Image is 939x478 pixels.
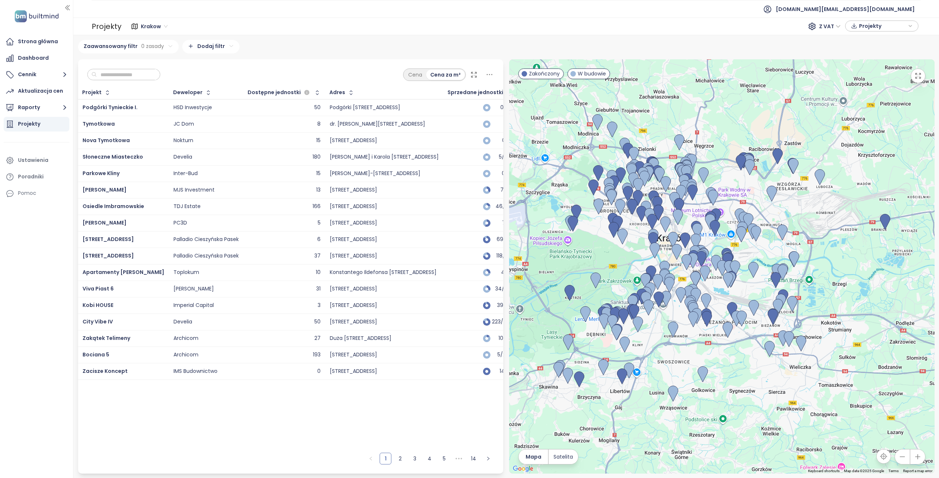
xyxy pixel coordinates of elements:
div: Projekty [92,19,121,34]
div: Dostępne jednostki [248,88,311,97]
div: [PERSON_NAME] i Karola [STREET_ADDRESS] [330,154,439,160]
div: 13 [316,187,321,193]
button: right [482,453,494,464]
img: Google [511,464,535,474]
div: 14/14 [494,369,512,374]
div: Cena za m² [426,70,465,80]
div: Pomoc [18,189,36,198]
span: left [369,456,373,461]
a: Strona główna [4,34,69,49]
div: 6 [317,236,321,243]
div: Develia [173,154,192,160]
div: Toplokum [173,269,199,276]
span: [PERSON_NAME] [83,219,127,226]
a: 5 [439,453,450,464]
a: Apartamenty [PERSON_NAME] [83,268,164,276]
div: Duża [STREET_ADDRESS] [330,335,391,342]
div: [PERSON_NAME] [173,286,214,292]
a: 1 [380,453,391,464]
div: 193 [313,352,321,358]
div: Palladio Cieszyńska Pasek [173,253,239,259]
span: Zakątek Telimeny [83,334,130,342]
button: Keyboard shortcuts [808,468,840,474]
div: Palladio Cieszyńska Pasek [173,236,239,243]
div: Podgórki [STREET_ADDRESS] [330,104,400,111]
div: [STREET_ADDRESS] [330,253,377,259]
div: 46/212 [494,204,512,209]
div: 4/14 [494,270,512,275]
div: 37 [314,253,321,259]
a: Aktualizacja cen [4,84,69,99]
div: [STREET_ADDRESS] [330,236,377,243]
span: Map data ©2025 Google [844,469,884,473]
span: Sprzedane jednostki [447,90,503,95]
span: 0 zasady [141,42,164,50]
li: 14 [468,453,479,464]
div: button [849,21,914,32]
a: Osiedle Imbramowskie [83,203,144,210]
div: 118/155 [494,253,512,258]
a: Open this area in Google Maps (opens a new window) [511,464,535,474]
span: right [486,456,490,461]
a: 4 [424,453,435,464]
div: [STREET_ADDRESS] [330,187,377,193]
li: 5 [438,453,450,464]
div: 31 [316,286,321,292]
div: [STREET_ADDRESS] [330,137,377,144]
div: [STREET_ADDRESS] [330,302,377,309]
div: 166 [313,203,321,210]
a: Kobi HOUSE [83,301,113,309]
div: [STREET_ADDRESS] [330,352,377,358]
div: 8 [317,121,321,127]
div: Projekty [18,119,40,129]
div: 0/50 [494,105,512,110]
div: 10 [316,269,321,276]
span: ••• [453,453,465,464]
img: logo [12,9,61,24]
a: Zacisze Koncept [83,367,128,375]
div: Pomoc [4,186,69,201]
div: Cena [404,70,426,80]
div: Imperial Capital [173,302,214,309]
a: Nova Tymotkowa [83,137,130,144]
div: Poradniki [18,172,44,181]
button: Mapa [519,449,548,464]
span: Podgórki Tynieckie I. [83,104,138,111]
div: [STREET_ADDRESS] [330,286,377,292]
div: IMS Budownictwo [173,368,218,375]
div: 5 [318,220,321,226]
div: TDJ Estate [173,203,201,210]
div: 69/79 [494,237,512,242]
div: Projekt [82,90,102,95]
div: Zaawansowany filtr [78,40,179,53]
a: 14 [468,453,479,464]
div: Strona główna [18,37,58,46]
a: [PERSON_NAME] [83,186,127,193]
div: Deweloper [173,90,202,95]
div: 0/8 [494,122,512,126]
li: Następne 5 stron [453,453,465,464]
div: 0/15 [494,138,512,143]
a: Dashboard [4,51,69,66]
div: 15 [316,170,321,177]
a: 3 [409,453,420,464]
div: 7/20 [494,188,512,192]
li: 4 [424,453,435,464]
div: Inter-Bud [173,170,198,177]
div: 34/108 [494,286,512,291]
button: Cennik [4,67,69,82]
span: W budowie [578,70,606,78]
div: Dashboard [18,53,49,63]
a: Poradniki [4,170,69,184]
div: 50 [314,104,321,111]
div: Archicom [173,335,198,342]
a: Report a map error [903,469,932,473]
span: Zakończony [529,70,560,78]
span: Bociana 5 [83,351,109,358]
